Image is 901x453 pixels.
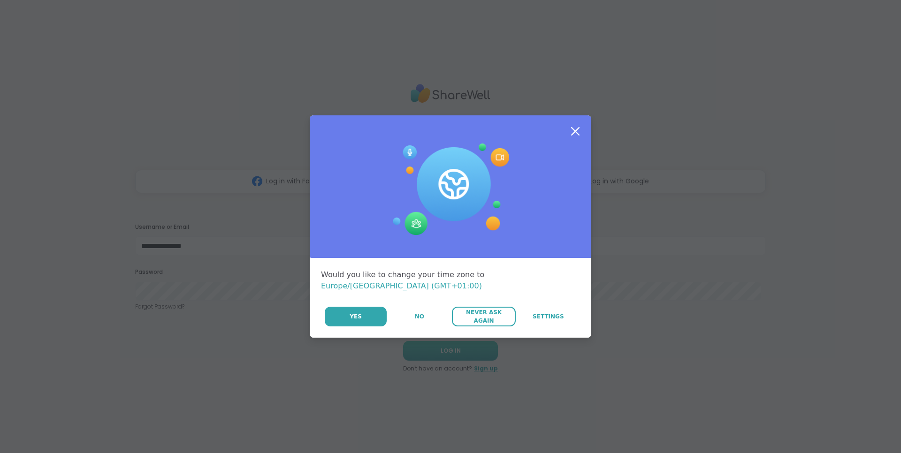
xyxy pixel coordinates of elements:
[321,269,580,292] div: Would you like to change your time zone to
[325,307,387,326] button: Yes
[321,281,482,290] span: Europe/[GEOGRAPHIC_DATA] (GMT+01:00)
[452,307,515,326] button: Never Ask Again
[388,307,451,326] button: No
[415,312,424,321] span: No
[533,312,564,321] span: Settings
[517,307,580,326] a: Settings
[350,312,362,321] span: Yes
[392,143,509,235] img: Session Experience
[457,308,511,325] span: Never Ask Again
